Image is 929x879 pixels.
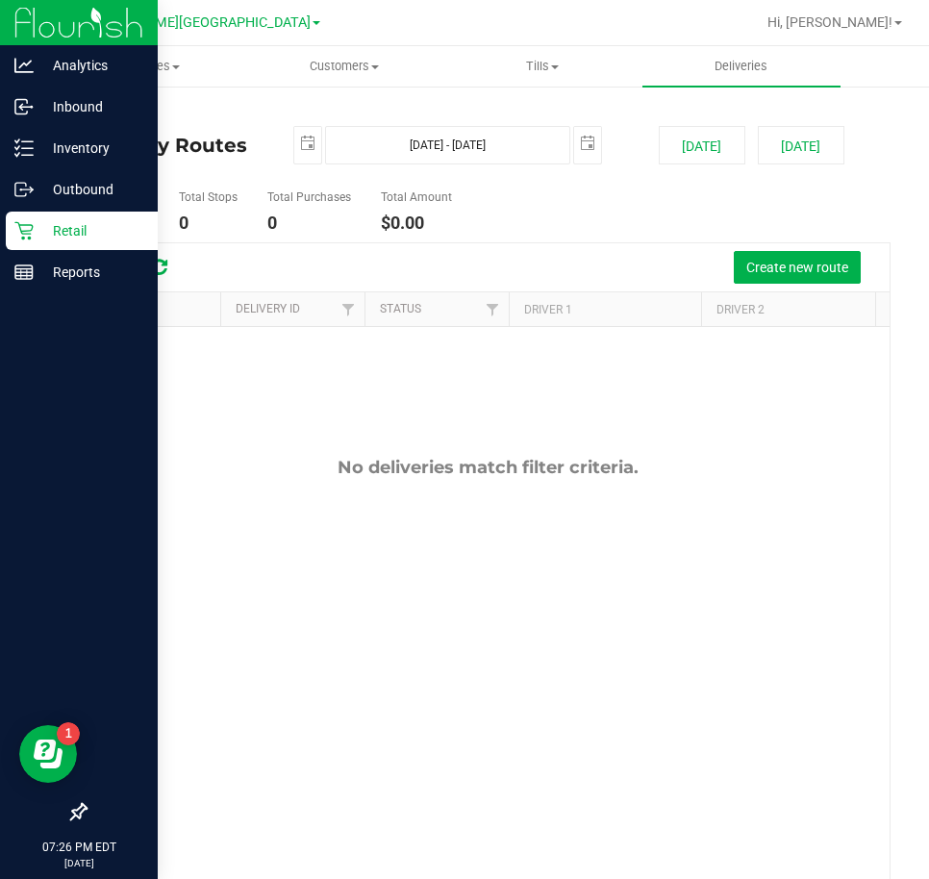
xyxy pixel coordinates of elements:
[267,213,351,233] h4: 0
[294,127,321,161] span: select
[574,127,601,161] span: select
[34,178,149,201] p: Outbound
[19,725,77,783] iframe: Resource center
[701,292,893,326] th: Driver 2
[333,292,364,325] a: Filter
[14,97,34,116] inline-svg: Inbound
[9,856,149,870] p: [DATE]
[9,839,149,856] p: 07:26 PM EDT
[444,58,641,75] span: Tills
[381,191,452,204] h5: Total Amount
[34,137,149,160] p: Inventory
[245,46,444,87] a: Customers
[642,46,841,87] a: Deliveries
[734,251,861,284] button: Create new route
[34,54,149,77] p: Analytics
[86,457,890,478] div: No deliveries match filter criteria.
[14,263,34,282] inline-svg: Reports
[746,260,848,275] span: Create new route
[34,261,149,284] p: Reports
[14,56,34,75] inline-svg: Analytics
[34,95,149,118] p: Inbound
[267,191,351,204] h5: Total Purchases
[689,58,793,75] span: Deliveries
[179,191,238,204] h5: Total Stops
[380,302,421,315] a: Status
[381,213,452,233] h4: $0.00
[73,14,311,31] span: [PERSON_NAME][GEOGRAPHIC_DATA]
[509,292,701,326] th: Driver 1
[236,302,300,315] a: Delivery ID
[443,46,642,87] a: Tills
[758,126,844,164] button: [DATE]
[14,138,34,158] inline-svg: Inventory
[57,722,80,745] iframe: Resource center unread badge
[246,58,443,75] span: Customers
[85,126,264,164] h4: Delivery Routes
[477,292,509,325] a: Filter
[659,126,745,164] button: [DATE]
[179,213,238,233] h4: 0
[14,221,34,240] inline-svg: Retail
[14,180,34,199] inline-svg: Outbound
[34,219,149,242] p: Retail
[767,14,892,30] span: Hi, [PERSON_NAME]!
